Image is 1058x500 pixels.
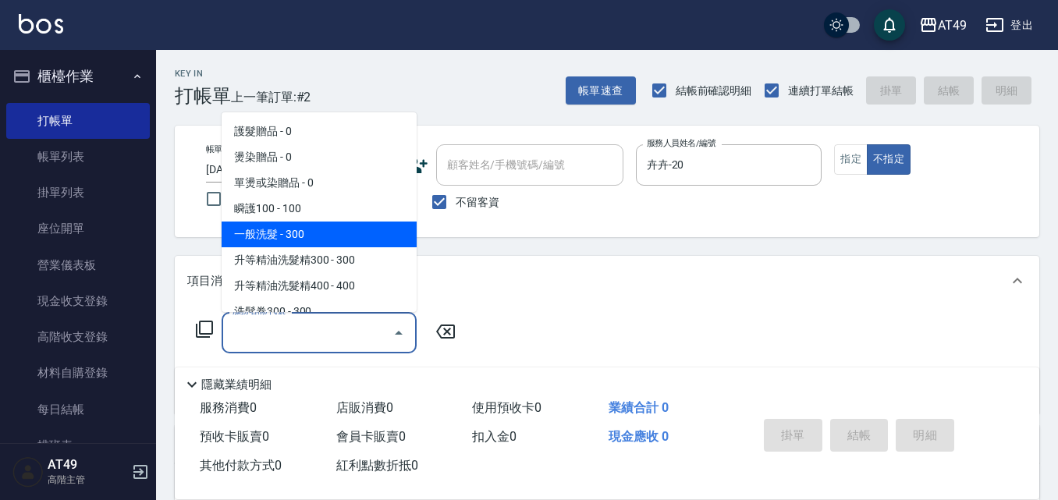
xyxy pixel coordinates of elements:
[200,458,282,473] span: 其他付款方式 0
[6,211,150,246] a: 座位開單
[938,16,967,35] div: AT49
[874,9,905,41] button: save
[201,377,272,393] p: 隱藏業績明細
[979,11,1039,40] button: 登出
[222,144,417,170] span: 燙染贈品 - 0
[336,400,393,415] span: 店販消費 0
[175,256,1039,306] div: 項目消費
[200,429,269,444] span: 預收卡販賣 0
[6,175,150,211] a: 掛單列表
[222,247,417,273] span: 升等精油洗髮精300 - 300
[206,157,358,183] input: YYYY/MM/DD hh:mm
[6,139,150,175] a: 帳單列表
[222,170,417,196] span: 單燙或染贈品 - 0
[609,429,669,444] span: 現金應收 0
[6,283,150,319] a: 現金收支登錄
[206,144,239,155] label: 帳單日期
[472,400,541,415] span: 使用預收卡 0
[175,85,231,107] h3: 打帳單
[6,319,150,355] a: 高階收支登錄
[19,14,63,34] img: Logo
[222,119,417,144] span: 護髮贈品 - 0
[788,83,854,99] span: 連續打單結帳
[6,56,150,97] button: 櫃檯作業
[386,321,411,346] button: Close
[222,299,417,324] span: 洗髮卷300 - 300
[647,137,715,149] label: 服務人員姓名/編號
[867,144,911,175] button: 不指定
[609,400,669,415] span: 業績合計 0
[566,76,636,105] button: 帳單速查
[6,247,150,283] a: 營業儀表板
[48,457,127,473] h5: AT49
[472,429,517,444] span: 扣入金 0
[336,458,418,473] span: 紅利點數折抵 0
[336,429,406,444] span: 會員卡販賣 0
[187,273,234,289] p: 項目消費
[834,144,868,175] button: 指定
[6,392,150,427] a: 每日結帳
[222,273,417,299] span: 升等精油洗髮精400 - 400
[48,473,127,487] p: 高階主管
[12,456,44,488] img: Person
[231,87,311,107] span: 上一筆訂單:#2
[676,83,752,99] span: 結帳前確認明細
[456,194,499,211] span: 不留客資
[6,355,150,391] a: 材料自購登錄
[6,103,150,139] a: 打帳單
[200,400,257,415] span: 服務消費 0
[913,9,973,41] button: AT49
[222,196,417,222] span: 瞬護100 - 100
[222,222,417,247] span: 一般洗髮 - 300
[6,427,150,463] a: 排班表
[175,69,231,79] h2: Key In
